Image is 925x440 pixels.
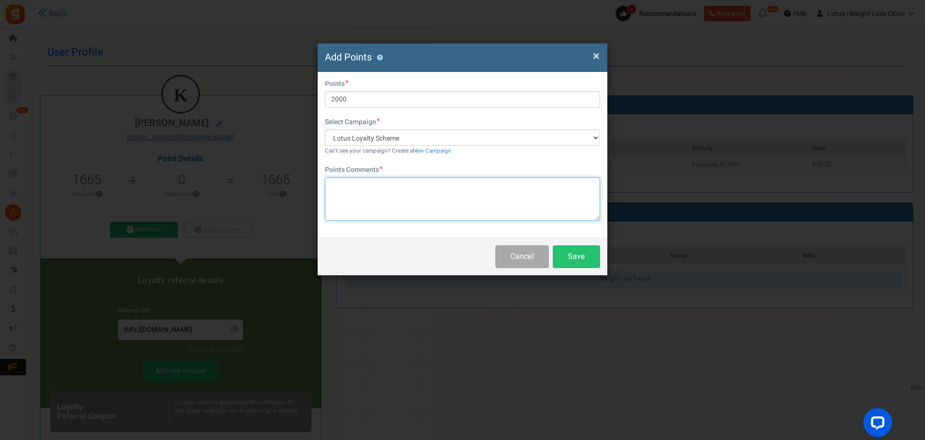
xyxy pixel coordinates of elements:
small: Can't see your campaign? Create a [325,147,451,155]
button: Save [553,245,600,268]
button: Cancel [495,245,549,268]
label: Points [325,79,349,89]
button: ? [377,55,383,61]
label: Points Comments [325,165,383,175]
span: × [593,47,600,65]
span: Add Points [325,50,372,64]
label: Select Campaign [325,117,380,127]
a: New Campaign [413,147,451,155]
